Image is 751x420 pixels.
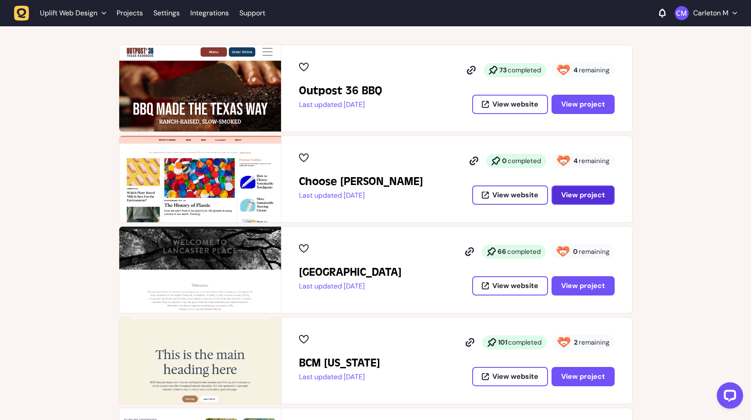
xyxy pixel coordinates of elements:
span: View website [492,282,538,289]
strong: 4 [573,66,578,75]
span: completed [508,66,541,75]
img: Outpost 36 BBQ [119,45,281,132]
button: View website [472,367,548,386]
strong: 0 [573,247,578,256]
strong: 66 [498,247,506,256]
button: View project [552,185,615,205]
span: View website [492,192,538,199]
span: remaining [579,247,609,256]
img: Lancaster Place [119,227,281,313]
p: Last updated [DATE] [299,191,423,200]
span: remaining [579,66,609,75]
p: Carleton M [693,9,728,18]
a: Integrations [190,5,229,21]
button: View website [472,276,548,295]
button: View project [552,367,615,386]
p: Last updated [DATE] [299,100,382,109]
span: View project [561,282,605,289]
h2: Outpost 36 BBQ [299,84,382,98]
strong: 2 [574,338,578,347]
button: View website [472,185,548,205]
h2: Choose Finch [299,174,423,189]
strong: 101 [498,338,507,347]
p: Last updated [DATE] [299,282,402,291]
span: remaining [579,157,609,165]
strong: 4 [573,157,578,165]
button: View project [552,95,615,114]
span: View project [561,101,605,108]
strong: 73 [499,66,507,75]
h2: Lancaster Place [299,265,402,279]
img: BCM Georgia [119,317,281,404]
span: completed [508,338,541,347]
img: Choose Finch [119,136,281,222]
img: Carleton M [675,6,689,20]
p: Last updated [DATE] [299,373,380,381]
strong: 0 [502,157,507,165]
button: View website [472,95,548,114]
a: Settings [153,5,180,21]
a: Projects [117,5,143,21]
button: Carleton M [675,6,737,20]
span: remaining [579,338,609,347]
span: Uplift Web Design [40,9,97,18]
a: Support [239,9,265,18]
span: completed [508,157,541,165]
span: View website [492,101,538,108]
span: View project [561,192,605,199]
iframe: LiveChat chat widget [710,379,747,416]
span: View website [492,373,538,380]
span: View project [561,373,605,380]
button: Uplift Web Design [14,5,111,21]
button: View project [552,276,615,295]
span: completed [507,247,541,256]
h2: BCM Georgia [299,356,380,370]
